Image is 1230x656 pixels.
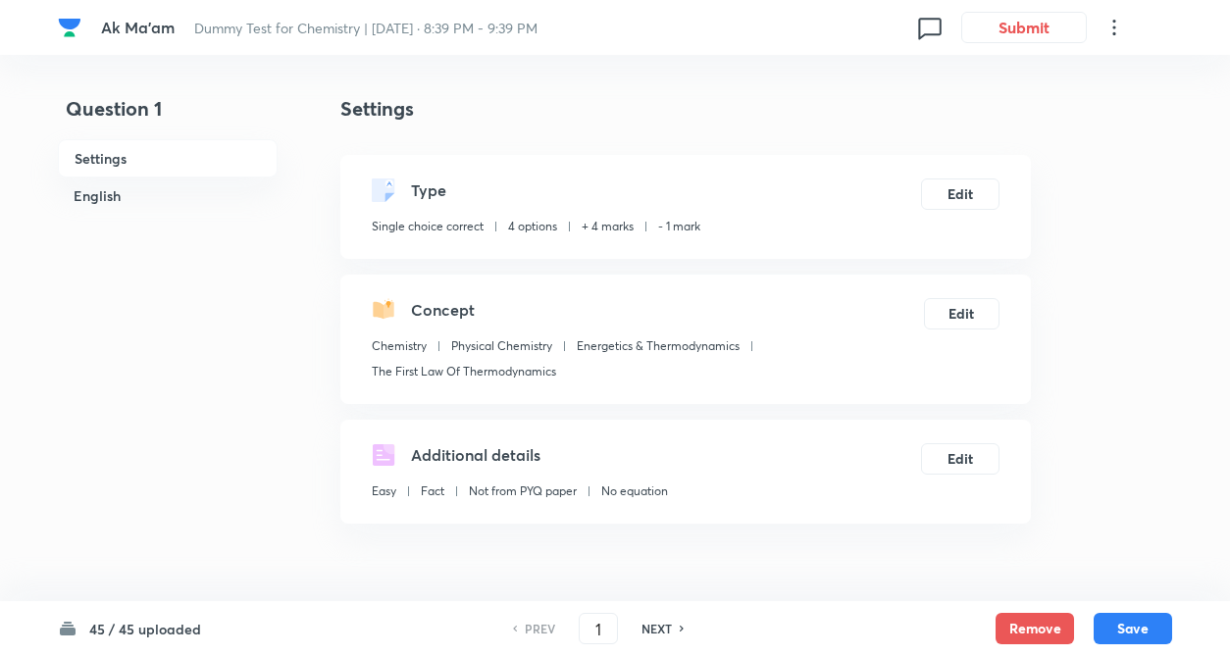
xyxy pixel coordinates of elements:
p: 4 options [508,218,557,235]
p: The First Law Of Thermodynamics [372,363,556,380]
h5: Additional details [411,443,540,467]
h5: Type [411,178,446,202]
h6: NEXT [641,620,672,637]
h5: Concept [411,298,475,322]
p: Not from PYQ paper [469,482,577,500]
button: Edit [921,443,999,475]
a: Company Logo [58,16,85,39]
p: + 4 marks [582,218,634,235]
button: Remove [996,613,1074,644]
h4: Question 1 [58,94,278,139]
button: Edit [924,298,999,329]
p: No equation [601,482,668,500]
h6: Settings [58,139,278,177]
button: Submit [961,12,1087,43]
button: Save [1094,613,1172,644]
p: - 1 mark [658,218,700,235]
h6: 45 / 45 uploaded [89,619,201,639]
h6: English [58,177,278,214]
button: Edit [921,178,999,210]
h4: Settings [340,94,1031,124]
img: Company Logo [58,16,81,39]
p: Fact [421,482,444,500]
img: questionConcept.svg [372,298,395,322]
p: Energetics & Thermodynamics [577,337,740,355]
span: Ak Ma'am [101,17,175,37]
span: Dummy Test for Chemistry | [DATE] · 8:39 PM - 9:39 PM [194,19,538,37]
p: Physical Chemistry [451,337,552,355]
img: questionType.svg [372,178,395,202]
h6: PREV [525,620,555,637]
p: Easy [372,482,396,500]
p: Single choice correct [372,218,484,235]
p: Chemistry [372,337,427,355]
img: questionDetails.svg [372,443,395,467]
